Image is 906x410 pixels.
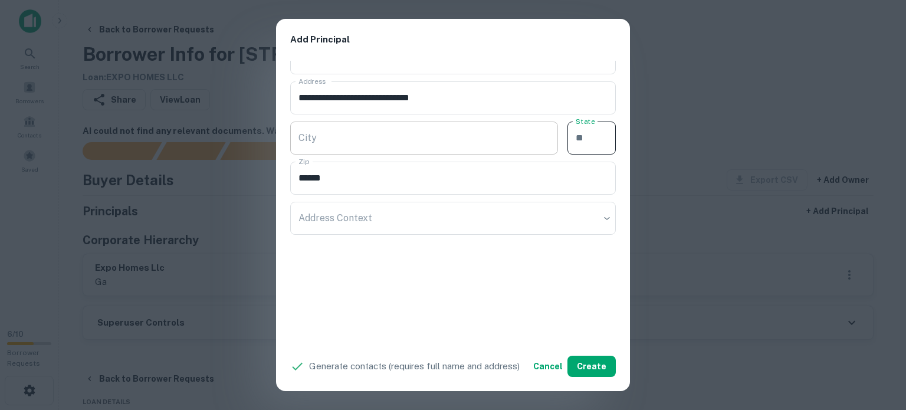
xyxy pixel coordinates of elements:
[847,316,906,372] iframe: Chat Widget
[567,356,616,377] button: Create
[528,356,567,377] button: Cancel
[290,202,616,235] div: ​
[298,156,309,166] label: Zip
[276,19,630,61] h2: Add Principal
[298,76,326,86] label: Address
[309,359,520,373] p: Generate contacts (requires full name and address)
[576,116,595,126] label: State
